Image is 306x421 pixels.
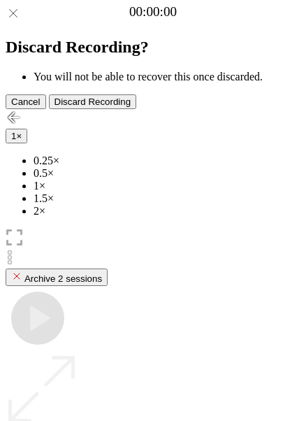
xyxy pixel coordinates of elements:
button: 1× [6,129,27,143]
div: Archive 2 sessions [11,271,102,284]
a: 00:00:00 [129,4,177,20]
button: Cancel [6,94,46,109]
li: You will not be able to recover this once discarded. [34,71,300,83]
li: 1× [34,180,300,192]
button: Archive 2 sessions [6,269,108,286]
button: Discard Recording [49,94,137,109]
li: 0.5× [34,167,300,180]
li: 0.25× [34,155,300,167]
li: 2× [34,205,300,217]
li: 1.5× [34,192,300,205]
span: 1 [11,131,16,141]
h2: Discard Recording? [6,38,300,57]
